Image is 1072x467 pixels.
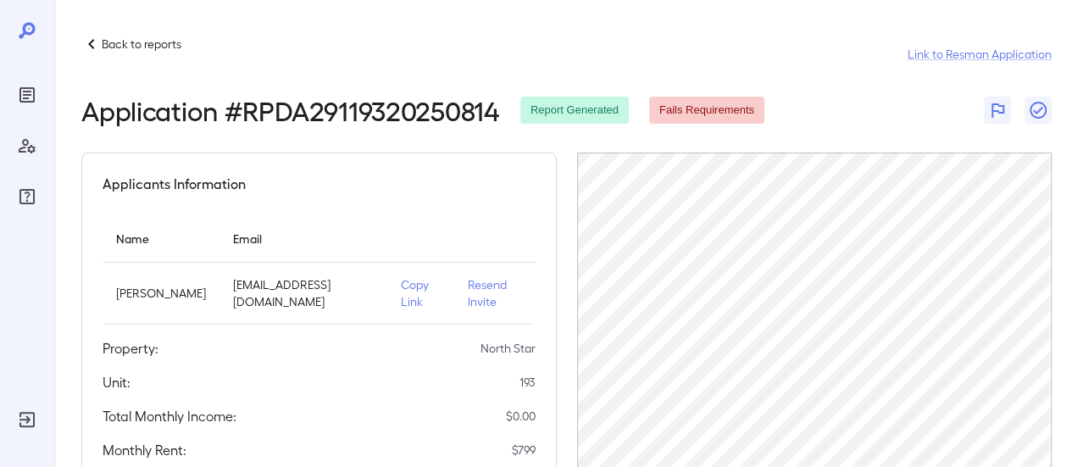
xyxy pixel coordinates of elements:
p: [EMAIL_ADDRESS][DOMAIN_NAME] [233,276,374,310]
span: Report Generated [520,103,629,119]
p: Resend Invite [468,276,522,310]
p: $ 799 [512,442,536,459]
p: North Star [480,340,536,357]
h5: Unit: [103,372,131,392]
h2: Application # RPDA29119320250814 [81,95,500,125]
th: Name [103,214,219,263]
a: Link to Resman Application [908,46,1052,63]
h5: Monthly Rent: [103,440,186,460]
div: Manage Users [14,132,41,159]
p: [PERSON_NAME] [116,285,206,302]
button: Close Report [1025,97,1052,124]
p: 193 [519,374,536,391]
table: simple table [103,214,536,325]
h5: Applicants Information [103,174,246,194]
div: Reports [14,81,41,108]
span: Fails Requirements [649,103,764,119]
button: Flag Report [984,97,1011,124]
h5: Total Monthly Income: [103,406,236,426]
p: Back to reports [102,36,181,53]
h5: Property: [103,338,158,359]
p: Copy Link [401,276,441,310]
div: Log Out [14,406,41,433]
p: $ 0.00 [506,408,536,425]
th: Email [219,214,387,263]
div: FAQ [14,183,41,210]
